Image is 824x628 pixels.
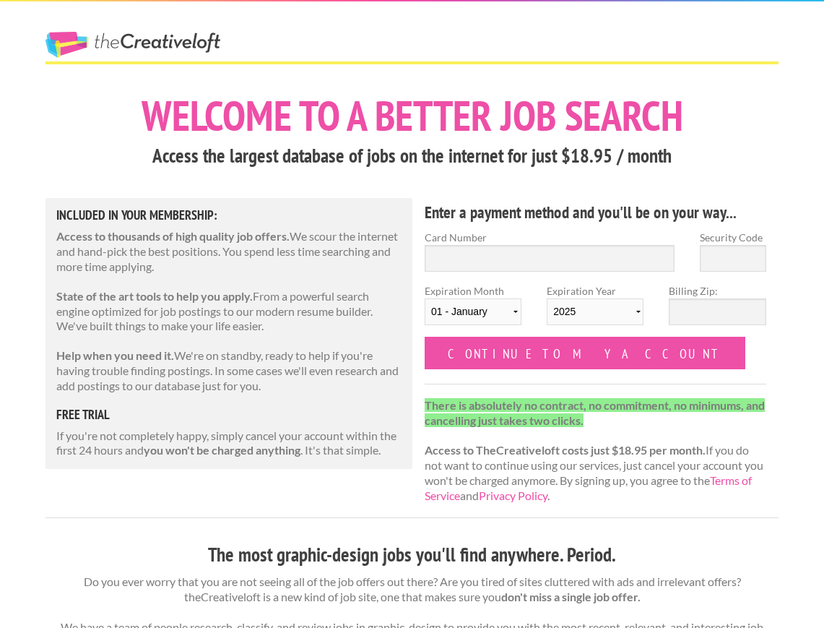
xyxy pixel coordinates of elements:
h4: Enter a payment method and you'll be on your way... [425,201,766,224]
select: Expiration Month [425,298,521,325]
p: From a powerful search engine optimized for job postings to our modern resume builder. We've buil... [56,289,402,334]
h1: Welcome to a better job search [45,95,779,137]
h3: The most graphic-design jobs you'll find anywhere. Period. [45,541,779,569]
p: We're on standby, ready to help if you're having trouble finding postings. In some cases we'll ev... [56,348,402,393]
label: Billing Zip: [669,283,766,298]
a: Terms of Service [425,473,752,502]
strong: don't miss a single job offer. [501,590,641,603]
label: Expiration Year [547,283,643,337]
label: Expiration Month [425,283,521,337]
a: The Creative Loft [45,32,220,58]
p: If you do not want to continue using our services, just cancel your account you won't be charged ... [425,398,766,504]
p: If you're not completely happy, simply cancel your account within the first 24 hours and . It's t... [56,429,402,459]
strong: Access to thousands of high quality job offers. [56,229,290,243]
strong: Access to TheCreativeloft costs just $18.95 per month. [425,443,706,457]
input: Continue to my account [425,337,745,369]
a: Privacy Policy [479,489,547,502]
strong: you won't be charged anything [144,443,300,457]
strong: Help when you need it. [56,348,174,362]
strong: State of the art tools to help you apply. [56,289,253,303]
label: Card Number [425,230,675,245]
p: We scour the internet and hand-pick the best positions. You spend less time searching and more ti... [56,229,402,274]
strong: There is absolutely no contract, no commitment, no minimums, and cancelling just takes two clicks. [425,398,765,427]
h3: Access the largest database of jobs on the internet for just $18.95 / month [45,142,779,170]
select: Expiration Year [547,298,643,325]
label: Security Code [700,230,766,245]
h5: free trial [56,408,402,421]
h5: Included in Your Membership: [56,209,402,222]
